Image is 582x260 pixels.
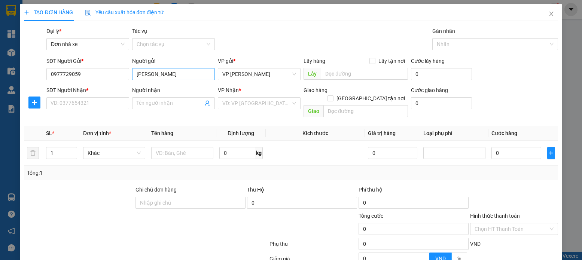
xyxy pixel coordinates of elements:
span: Giao hàng [304,87,327,93]
span: VP Nhận [218,87,239,93]
span: [GEOGRAPHIC_DATA] tận nơi [333,94,408,103]
span: Tổng cước [359,213,383,219]
div: Phí thu hộ [359,186,469,197]
label: Hình thức thanh toán [470,213,520,219]
span: plus [29,100,40,105]
div: Người nhận [132,86,215,94]
span: VP Nguyễn Văn Cừ [222,68,296,80]
span: kg [255,147,263,159]
button: plus [28,97,40,108]
span: Cước hàng [491,130,517,136]
th: Loại phụ phí [420,126,488,141]
span: TẠO ĐƠN HÀNG [24,9,73,15]
input: Dọc đường [321,68,408,80]
img: icon [85,10,91,16]
span: Đại lý [46,28,61,34]
span: close [548,11,554,17]
label: Ghi chú đơn hàng [135,187,177,193]
span: Giá trị hàng [368,130,396,136]
span: Thu Hộ [247,187,264,193]
span: plus [548,150,554,156]
input: Cước lấy hàng [411,68,472,80]
div: Tổng: 1 [27,169,225,177]
input: 0 [368,147,418,159]
span: VND [470,241,481,247]
input: Dọc đường [323,105,408,117]
div: VP gửi [218,57,301,65]
button: Close [541,4,562,25]
span: Tên hàng [151,130,173,136]
button: plus [547,147,555,159]
div: Phụ thu [269,240,358,253]
span: Lấy [304,68,321,80]
span: Lấy tận nơi [375,57,408,65]
div: SĐT Người Gửi [46,57,129,65]
span: Kích thước [302,130,328,136]
div: SĐT Người Nhận [46,86,129,94]
span: Định lượng [228,130,254,136]
span: SL [46,130,52,136]
input: Ghi chú đơn hàng [135,197,246,209]
label: Gán nhãn [432,28,455,34]
input: VD: Bàn, Ghế [151,147,213,159]
label: Cước lấy hàng [411,58,445,64]
button: delete [27,147,39,159]
label: Tác vụ [132,28,147,34]
span: user-add [204,100,210,106]
span: Khác [88,147,141,159]
input: Cước giao hàng [411,97,472,109]
span: Yêu cầu xuất hóa đơn điện tử [85,9,164,15]
label: Cước giao hàng [411,87,448,93]
span: Đơn vị tính [83,130,111,136]
span: plus [24,10,29,15]
span: Lấy hàng [304,58,325,64]
span: Đơn nhà xe [51,39,125,50]
div: Người gửi [132,57,215,65]
span: Giao [304,105,323,117]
